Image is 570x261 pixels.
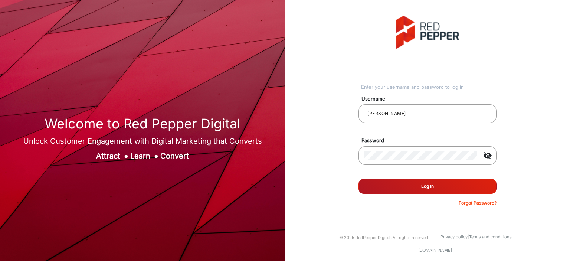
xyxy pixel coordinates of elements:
[356,137,505,144] mat-label: Password
[23,116,262,132] h1: Welcome to Red Pepper Digital
[440,234,468,239] a: Privacy policy
[418,248,452,253] a: [DOMAIN_NAME]
[339,235,429,240] small: © 2025 RedPepper Digital. All rights reserved.
[468,234,469,239] a: |
[364,109,491,118] input: Your username
[459,200,497,206] p: Forgot Password?
[124,151,128,160] span: ●
[358,179,497,194] button: Log In
[361,84,497,91] div: Enter your username and password to log in
[23,150,262,162] div: Attract Learn Convert
[23,136,262,147] div: Unlock Customer Engagement with Digital Marketing that Converts
[479,151,497,160] mat-icon: visibility_off
[154,151,158,160] span: ●
[396,16,459,49] img: vmg-logo
[469,234,512,239] a: Terms and conditions
[356,95,505,103] mat-label: Username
